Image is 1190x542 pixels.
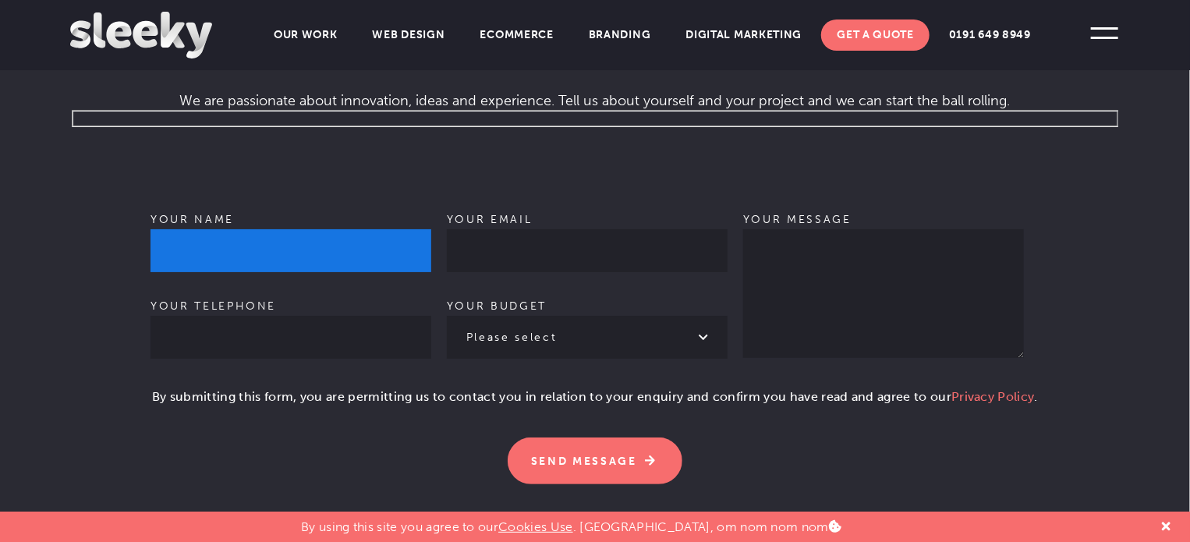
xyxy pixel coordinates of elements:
a: Cookies Use [498,519,573,534]
label: Your name [151,213,431,257]
textarea: Your message [743,229,1024,358]
input: Your telephone [151,316,431,359]
form: Contact form [70,110,1120,484]
a: Privacy Policy [951,389,1034,404]
input: Your name [151,229,431,272]
p: We are passionate about innovation, ideas and experience. Tell us about yourself and your project... [70,73,1120,110]
a: 0191 649 8949 [933,19,1047,51]
p: By submitting this form, you are permitting us to contact you in relation to your enquiry and con... [151,388,1039,419]
a: Our Work [258,19,353,51]
input: Send Message [508,437,682,484]
a: Ecommerce [465,19,569,51]
p: By using this site you agree to our . [GEOGRAPHIC_DATA], om nom nom nom [301,512,841,534]
a: Branding [573,19,667,51]
a: Get A Quote [821,19,930,51]
select: Your budget [447,316,728,359]
label: Your email [447,213,728,257]
a: Digital Marketing [671,19,818,51]
label: Your message [743,213,1024,384]
a: Web Design [357,19,461,51]
input: Your email [447,229,728,272]
img: Sleeky Web Design Newcastle [70,12,212,58]
label: Your budget [447,299,728,344]
label: Your telephone [151,299,431,344]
